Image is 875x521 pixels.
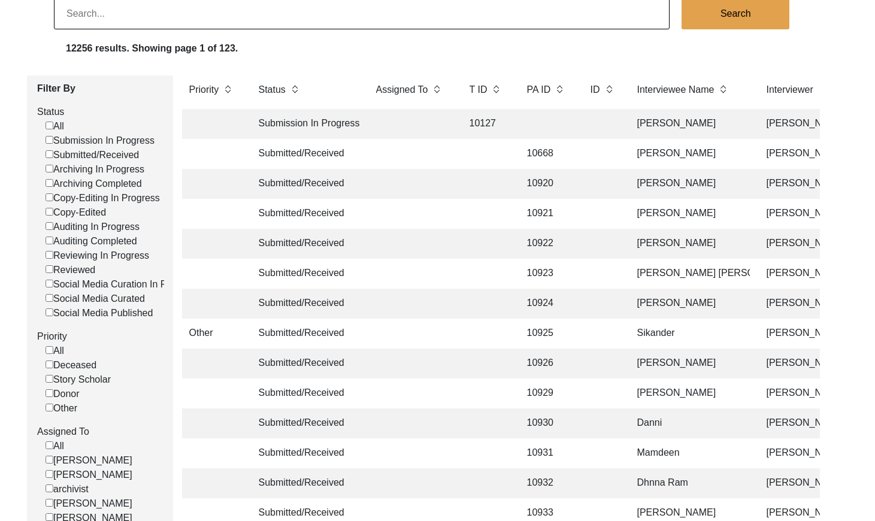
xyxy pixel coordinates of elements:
[46,277,199,292] label: Social Media Curation In Progress
[630,438,750,468] td: Mamdeen
[46,220,140,234] label: Auditing In Progress
[630,289,750,319] td: [PERSON_NAME]
[520,378,574,408] td: 10929
[630,109,750,139] td: [PERSON_NAME]
[46,389,53,397] input: Donor
[46,208,53,216] input: Copy-Edited
[520,199,574,229] td: 10921
[46,292,145,306] label: Social Media Curated
[555,83,564,96] img: sort-button.png
[46,251,53,259] input: Reviewing In Progress
[46,401,77,416] label: Other
[46,470,53,478] input: [PERSON_NAME]
[46,453,132,468] label: [PERSON_NAME]
[520,468,574,498] td: 10932
[252,319,359,349] td: Submitted/Received
[223,83,232,96] img: sort-button.png
[46,280,53,287] input: Social Media Curation In Progress
[46,496,132,511] label: [PERSON_NAME]
[630,169,750,199] td: [PERSON_NAME]
[46,404,53,411] input: Other
[46,306,153,320] label: Social Media Published
[252,259,359,289] td: Submitted/Received
[46,468,132,482] label: [PERSON_NAME]
[259,83,286,97] label: Status
[46,358,96,372] label: Deceased
[492,83,500,96] img: sort-button.png
[46,222,53,230] input: Auditing In Progress
[46,122,53,129] input: All
[520,289,574,319] td: 10924
[46,294,53,302] input: Social Media Curated
[630,259,750,289] td: [PERSON_NAME] [PERSON_NAME]
[252,408,359,438] td: Submitted/Received
[37,81,164,96] label: Filter By
[520,169,574,199] td: 10920
[46,136,53,144] input: Submission In Progress
[46,387,80,401] label: Donor
[182,319,242,349] td: Other
[520,259,574,289] td: 10923
[252,289,359,319] td: Submitted/Received
[46,165,53,172] input: Archiving In Progress
[630,408,750,438] td: Danni
[818,83,826,96] img: sort-button.png
[462,109,510,139] td: 10127
[252,109,359,139] td: Submission In Progress
[630,199,750,229] td: [PERSON_NAME]
[46,162,144,177] label: Archiving In Progress
[376,83,428,97] label: Assigned To
[46,361,53,368] input: Deceased
[46,265,53,273] input: Reviewed
[46,263,95,277] label: Reviewed
[767,83,813,97] label: Interviewer
[591,83,600,97] label: ID
[252,468,359,498] td: Submitted/Received
[252,438,359,468] td: Submitted/Received
[46,439,64,453] label: All
[46,205,106,220] label: Copy-Edited
[46,346,53,354] input: All
[252,169,359,199] td: Submitted/Received
[46,193,53,201] input: Copy-Editing In Progress
[470,83,488,97] label: T ID
[46,150,53,158] input: Submitted/Received
[46,191,160,205] label: Copy-Editing In Progress
[520,438,574,468] td: 10931
[46,237,53,244] input: Auditing Completed
[520,319,574,349] td: 10925
[46,148,139,162] label: Submitted/Received
[252,139,359,169] td: Submitted/Received
[37,425,164,439] label: Assigned To
[37,105,164,119] label: Status
[46,513,53,521] input: [PERSON_NAME]
[252,378,359,408] td: Submitted/Received
[46,344,64,358] label: All
[37,329,164,344] label: Priority
[46,308,53,316] input: Social Media Published
[46,119,64,134] label: All
[630,349,750,378] td: [PERSON_NAME]
[66,41,238,56] label: 12256 results. Showing page 1 of 123.
[520,408,574,438] td: 10930
[46,499,53,507] input: [PERSON_NAME]
[46,234,137,249] label: Auditing Completed
[637,83,714,97] label: Interviewee Name
[630,139,750,169] td: [PERSON_NAME]
[46,177,142,191] label: Archiving Completed
[46,375,53,383] input: Story Scholar
[46,484,53,492] input: archivist
[46,456,53,464] input: [PERSON_NAME]
[252,199,359,229] td: Submitted/Received
[46,179,53,187] input: Archiving Completed
[630,229,750,259] td: [PERSON_NAME]
[520,349,574,378] td: 10926
[46,134,155,148] label: Submission In Progress
[719,83,727,96] img: sort-button.png
[432,83,441,96] img: sort-button.png
[46,482,89,496] label: archivist
[630,468,750,498] td: Dhnna Ram
[290,83,299,96] img: sort-button.png
[605,83,613,96] img: sort-button.png
[630,378,750,408] td: [PERSON_NAME]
